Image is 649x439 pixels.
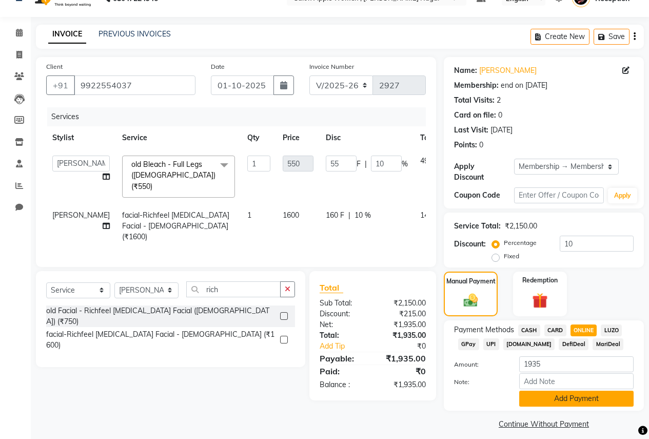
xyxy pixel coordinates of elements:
div: ₹215.00 [372,309,434,319]
div: facial-Richfeel [MEDICAL_DATA] Facial - [DEMOGRAPHIC_DATA] (₹1600) [46,329,276,351]
div: Service Total: [454,221,501,232]
div: Balance : [312,379,373,390]
th: Total [414,126,444,149]
input: Amount [519,356,634,372]
div: ₹0 [383,341,434,352]
div: end on [DATE] [501,80,547,91]
span: CARD [544,325,566,336]
div: Last Visit: [454,125,488,136]
div: Payable: [312,352,373,365]
div: 2 [497,95,501,106]
div: Apply Discount [454,161,514,183]
span: DefiDeal [559,338,588,350]
a: x [152,182,157,191]
div: ₹2,150.00 [372,298,434,309]
th: Service [116,126,241,149]
div: old Facial - Richfeel [MEDICAL_DATA] Facial ([DEMOGRAPHIC_DATA]) (₹750) [46,306,276,327]
label: Manual Payment [446,277,496,286]
div: Net: [312,319,373,330]
span: CASH [518,325,540,336]
div: ₹0 [372,365,434,377]
a: INVOICE [48,25,86,44]
span: | [348,210,350,221]
div: [DATE] [490,125,513,136]
a: PREVIOUS INVOICES [99,29,171,39]
button: +91 [46,75,75,95]
button: Apply [608,188,637,203]
span: [PERSON_NAME] [52,211,110,220]
label: Amount: [446,360,512,369]
img: _cash.svg [459,292,483,309]
span: % [402,159,408,169]
div: ₹1,935.00 [372,319,434,330]
div: ₹1,935.00 [372,379,434,390]
div: 0 [479,140,483,150]
span: Payment Methods [454,325,514,335]
span: 1 [247,211,251,220]
th: Stylist [46,126,116,149]
label: Note: [446,377,512,387]
a: Continue Without Payment [446,419,642,430]
span: UPI [483,338,499,350]
div: ₹1,935.00 [372,352,434,365]
a: Add Tip [312,341,383,352]
input: Add Note [519,373,634,389]
div: 0 [498,110,502,121]
span: 160 F [326,210,344,221]
th: Disc [320,126,414,149]
img: _gift.svg [527,291,553,310]
span: 495 [420,156,432,165]
div: ₹2,150.00 [505,221,537,232]
label: Percentage [504,238,537,247]
div: Total Visits: [454,95,495,106]
div: Membership: [454,80,499,91]
span: facial-Richfeel [MEDICAL_DATA] Facial - [DEMOGRAPHIC_DATA] (₹1600) [122,211,229,241]
label: Client [46,62,63,71]
span: 1600 [283,211,299,220]
input: Enter Offer / Coupon Code [514,187,604,203]
span: [DOMAIN_NAME] [503,338,555,350]
span: GPay [458,338,479,350]
div: Discount: [312,309,373,319]
span: MariDeal [593,338,623,350]
div: Services [47,107,434,126]
div: Total: [312,330,373,341]
div: Sub Total: [312,298,373,309]
button: Add Payment [519,391,634,407]
span: ONLINE [571,325,597,336]
label: Fixed [504,252,519,261]
input: Search by Name/Mobile/Email/Code [74,75,195,95]
span: | [365,159,367,169]
div: ₹1,935.00 [372,330,434,341]
span: old Bleach - Full Legs ([DEMOGRAPHIC_DATA]) (₹550) [131,160,215,191]
label: Redemption [522,276,558,285]
div: Points: [454,140,477,150]
span: F [357,159,361,169]
th: Price [277,126,320,149]
div: Paid: [312,365,373,377]
div: Discount: [454,239,486,250]
span: 10 % [355,210,371,221]
span: LUZO [601,325,622,336]
span: Total [320,282,343,293]
label: Invoice Number [309,62,354,71]
input: Search or Scan [186,281,281,297]
button: Create New [530,29,589,45]
a: [PERSON_NAME] [479,65,537,76]
div: Card on file: [454,110,496,121]
th: Qty [241,126,277,149]
div: Name: [454,65,477,76]
button: Save [594,29,630,45]
span: 1440 [420,211,437,220]
label: Date [211,62,225,71]
div: Coupon Code [454,190,514,201]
